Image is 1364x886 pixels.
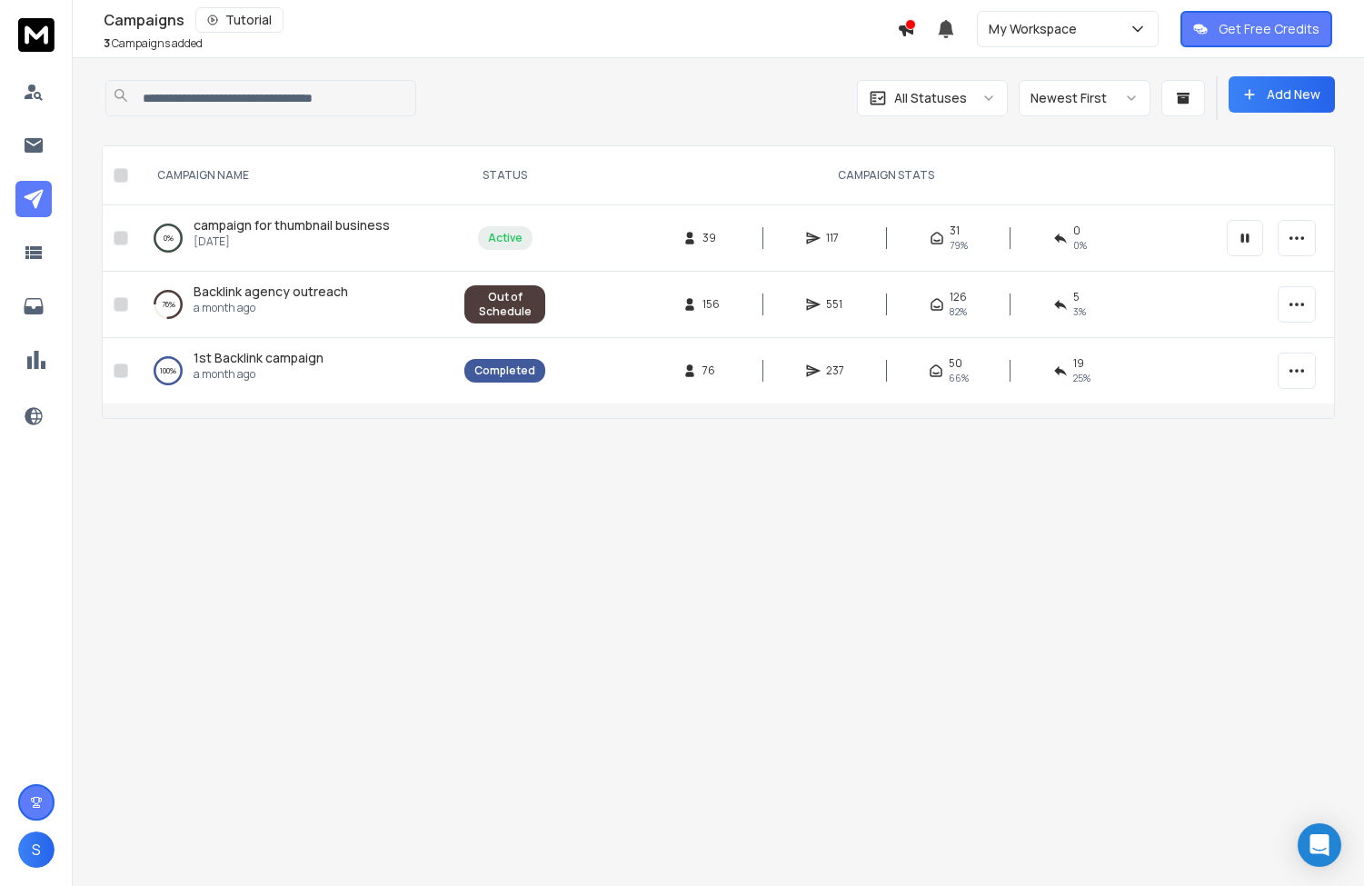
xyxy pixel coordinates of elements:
span: 3 [104,35,110,51]
button: S [18,831,55,868]
span: 126 [950,290,967,304]
span: 39 [702,231,721,245]
th: CAMPAIGN NAME [135,146,453,205]
a: campaign for thumbnail business [194,216,390,234]
span: 50 [949,356,962,371]
p: Campaigns added [104,36,203,51]
span: 31 [950,224,960,238]
div: Out of Schedule [474,290,535,319]
span: 82 % [950,304,967,319]
span: 5 [1073,290,1080,304]
span: 25 % [1073,371,1090,385]
td: 100%1st Backlink campaigna month ago [135,338,453,404]
a: 1st Backlink campaign [194,349,324,367]
span: 117 [826,231,844,245]
p: a month ago [194,301,348,315]
button: Tutorial [195,7,284,33]
p: All Statuses [894,89,967,107]
th: STATUS [453,146,556,205]
span: campaign for thumbnail business [194,216,390,234]
button: Add New [1229,76,1335,113]
span: 3 % [1073,304,1086,319]
div: Active [488,231,523,245]
p: Get Free Credits [1219,20,1319,38]
button: Newest First [1019,80,1150,116]
p: My Workspace [989,20,1084,38]
span: 551 [826,297,844,312]
span: 19 [1073,356,1084,371]
span: 66 % [949,371,969,385]
span: 0 [1073,224,1080,238]
a: Backlink agency outreach [194,283,348,301]
span: 76 [702,363,721,378]
p: 100 % [160,362,176,380]
div: Completed [474,363,535,378]
div: Campaigns [104,7,897,33]
span: 1st Backlink campaign [194,349,324,366]
span: 0 % [1073,238,1087,253]
div: Open Intercom Messenger [1298,823,1341,867]
span: 237 [826,363,844,378]
p: 0 % [164,229,174,247]
p: [DATE] [194,234,390,249]
p: a month ago [194,367,324,382]
button: Get Free Credits [1180,11,1332,47]
span: Backlink agency outreach [194,283,348,300]
td: 76%Backlink agency outreacha month ago [135,272,453,338]
th: CAMPAIGN STATS [556,146,1216,205]
span: 79 % [950,238,968,253]
span: 156 [702,297,721,312]
p: 76 % [162,295,175,314]
td: 0%campaign for thumbnail business[DATE] [135,205,453,272]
